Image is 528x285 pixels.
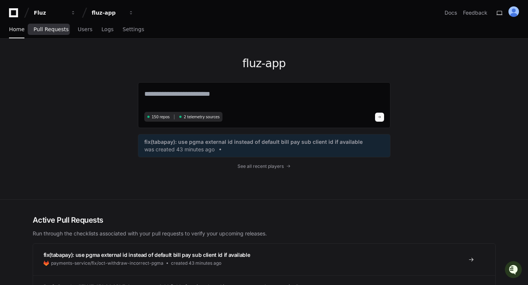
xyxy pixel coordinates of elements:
span: 2 telemetry sources [184,114,219,120]
a: Home [9,21,24,38]
span: Home [9,27,24,32]
button: Fluz [31,6,79,20]
img: ALV-UjVD7KG1tMa88xDDI9ymlYHiJUIeQmn4ZkcTNlvp35G3ZPz_-IcYruOZ3BUwjg3IAGqnc7NeBF4ak2m6018ZT2E_fm5QU... [508,6,519,17]
h2: Active Pull Requests [33,215,496,225]
span: Settings [123,27,144,32]
a: Users [78,21,92,38]
button: Feedback [463,9,487,17]
img: PlayerZero [8,8,23,23]
span: Pull Requests [33,27,68,32]
a: fix(tabapay): use pgma external id instead of default bill pay sub client id if availablewas crea... [144,138,384,153]
span: payments-service/fix/oct-withdraw-incorrect-pgma [51,260,163,266]
button: fluz-app [89,6,137,20]
span: Users [78,27,92,32]
div: fluz-app [92,9,124,17]
a: Docs [445,9,457,17]
span: fix(tabapay): use pgma external id instead of default bill pay sub client id if available [144,138,363,146]
button: Start new chat [128,58,137,67]
a: fix(tabapay): use pgma external id instead of default bill pay sub client id if availablepayments... [33,244,495,275]
a: Pull Requests [33,21,68,38]
a: Logs [101,21,113,38]
a: See all recent players [138,163,390,169]
div: Welcome [8,30,137,42]
span: See all recent players [238,163,284,169]
div: Start new chat [26,56,123,63]
span: was created 43 minutes ago [144,146,215,153]
p: Run through the checklists associated with your pull requests to verify your upcoming releases. [33,230,496,237]
a: Powered byPylon [53,78,91,84]
h1: fluz-app [138,57,390,70]
span: Logs [101,27,113,32]
span: Pylon [75,79,91,84]
div: Fluz [34,9,66,17]
span: created 43 minutes ago [171,260,221,266]
img: 1756235613930-3d25f9e4-fa56-45dd-b3ad-e072dfbd1548 [8,56,21,69]
div: We're available if you need us! [26,63,95,69]
a: Settings [123,21,144,38]
span: fix(tabapay): use pgma external id instead of default bill pay sub client id if available [44,252,250,258]
span: 150 repos [152,114,170,120]
iframe: Open customer support [504,260,524,280]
